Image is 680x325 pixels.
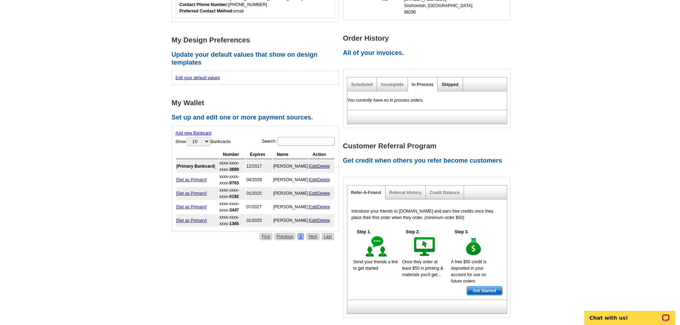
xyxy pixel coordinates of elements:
[273,173,308,186] td: [PERSON_NAME]
[318,177,330,182] a: Delete
[230,167,239,172] strong: 3889
[318,164,330,169] a: Delete
[220,173,246,186] td: xxxx-xxxx-xxxx-
[318,204,330,209] a: Delete
[172,36,343,44] h1: My Design Preferences
[176,160,219,173] td: [ ]
[430,190,460,195] a: Credit Balance
[177,191,206,196] a: Set as Primary
[318,191,330,196] a: Delete
[220,187,246,200] td: xxxx-xxxx-xxxx-
[176,187,219,200] td: [ ]
[309,177,317,182] a: Edit
[381,82,403,87] a: Incomplete
[413,235,437,259] img: step-2.gif
[309,200,334,213] td: |
[176,75,220,80] a: Edit your default values
[309,187,334,200] td: |
[274,233,296,240] a: Previous
[309,173,334,186] td: |
[451,259,486,284] span: A free $50 credit is deposited in your account for use on future orders
[172,51,343,66] h2: Update your default values that show on design templates
[176,173,219,186] td: [ ]
[580,303,680,325] iframe: LiveChat chat widget
[273,150,308,159] th: Name
[353,259,398,271] span: Send your friends a link to get started
[230,181,239,186] strong: 9763
[442,82,458,87] a: Shipped
[273,200,308,213] td: [PERSON_NAME]
[277,137,334,146] input: Search:
[343,157,514,165] h2: Get credit when others you refer become customers
[306,233,319,240] a: Next
[451,229,472,235] h5: Step 3.
[260,233,272,240] a: First
[180,9,233,14] strong: Preferred Contact Method:
[297,233,304,240] a: 1
[322,233,334,240] a: Last
[467,286,502,295] span: Get Started
[230,221,239,226] strong: 1365
[347,98,424,103] em: You currently have no in process orders.
[318,218,330,223] a: Delete
[343,49,514,57] h2: All of your invoices.
[402,259,443,277] span: Once they order at least $50 in printing & materials you'll get...
[462,235,486,259] img: step-3.gif
[309,214,334,227] td: |
[172,99,343,107] h1: My Wallet
[187,137,210,146] select: ShowBankcards
[246,200,272,213] td: 07/2027
[309,150,334,159] th: Action
[246,160,272,173] td: 12/2017
[177,164,214,169] b: Primary Bankcard
[177,204,206,209] a: Set as Primary
[176,214,219,227] td: [ ]
[220,214,246,227] td: xxxx-xxxx-xxxx-
[364,235,389,259] img: step-1.gif
[353,229,375,235] h5: Step 1.
[246,150,272,159] th: Expires
[309,204,317,209] a: Edit
[273,187,308,200] td: [PERSON_NAME]
[176,131,212,136] a: Add new Bankcard
[352,208,503,221] p: Introduce your friends to [DOMAIN_NAME] and earn free credits once they place their first order w...
[262,136,335,146] label: Search:
[180,2,228,7] strong: Contact Phone Number:
[220,200,246,213] td: xxxx-xxxx-xxxx-
[309,218,317,223] a: Edit
[351,82,373,87] a: Scheduled
[246,214,272,227] td: 01/2025
[230,208,239,213] strong: 3447
[220,160,246,173] td: xxxx-xxxx-xxxx-
[176,200,219,213] td: [ ]
[309,164,317,169] a: Edit
[273,214,308,227] td: [PERSON_NAME]
[172,114,343,122] h2: Set up and edit one or more payment sources.
[343,35,514,42] h1: Order History
[389,190,422,195] a: Referral History
[177,177,206,182] a: Set as Primary
[467,286,503,295] a: Get Started
[309,160,334,173] td: |
[246,187,272,200] td: 01/2025
[309,191,317,196] a: Edit
[412,82,434,87] a: In Process
[220,150,246,159] th: Number
[402,229,423,235] h5: Step 2.
[273,160,308,173] td: [PERSON_NAME]
[343,142,514,150] h1: Customer Referral Program
[246,173,272,186] td: 04/2028
[177,218,206,223] a: Set as Primary
[176,136,231,147] label: Show Bankcards
[351,190,381,195] a: Refer-A-Friend
[230,194,239,199] strong: 0192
